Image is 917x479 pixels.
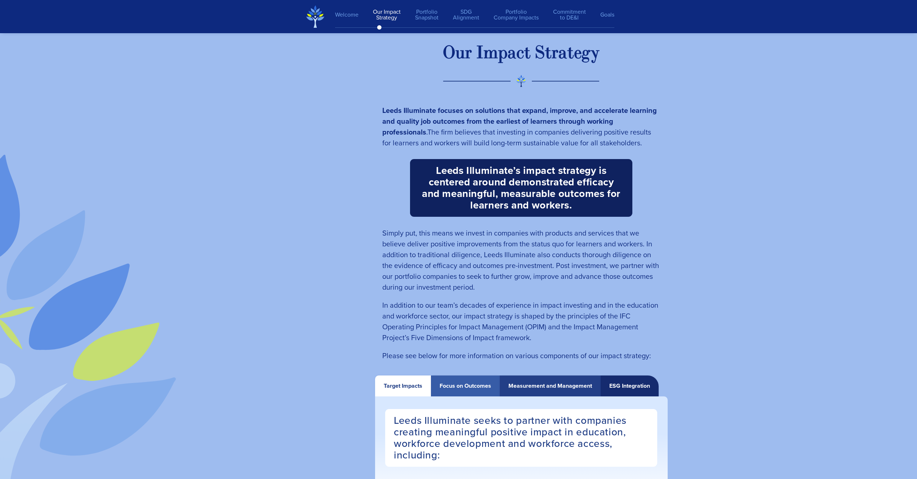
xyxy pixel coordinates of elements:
div: r [552,42,558,64]
p: . [382,105,660,148]
a: Our ImpactStrategy [366,5,408,24]
a: Goals [593,8,614,21]
div: S [535,42,545,64]
a: Welcome [335,8,366,21]
div: t [567,42,574,64]
strong: Leeds Illuminate focuses on solutions that expand, improve, and accelerate learning and quality j... [382,105,657,137]
div: Target Impacts [384,383,422,389]
a: PortfolioSnapshot [408,5,446,24]
span: In addition to our team’s decades of experience in impact investing and in the education and work... [382,300,658,343]
h3: Leeds Illuminate seeks to partner with companies creating meaningful positive impact in education... [385,409,657,467]
div: p [498,42,508,64]
a: Commitmentto DE&I [546,5,593,24]
a: SDGAlignment [446,5,486,24]
a: PortfolioCompany Impacts [486,5,546,24]
div: t [524,42,531,64]
div: g [582,42,590,64]
div: r [465,42,472,64]
div: I [476,42,484,64]
span: The firm believes that investing in companies delivering positive results for learners and worker... [382,127,651,148]
div: m [484,42,498,64]
div: Measurement and Management [508,383,592,389]
span: Please see below for more information on various components of our impact strategy: [382,350,651,361]
div: a [508,42,516,64]
div: O [443,42,455,64]
b: Leeds Illuminate’s impact strategy is centered around demonstrated efficacy and meaningful, measu... [422,163,620,212]
div: c [516,42,524,64]
div: ESG Integration [609,383,650,389]
div: u [455,42,465,64]
div: y [590,42,600,64]
div: e [574,42,582,64]
div: Focus on Outcomes [440,383,491,389]
span: Simply put, this means we invest in companies with products and services that we believe deliver ... [382,228,659,293]
div: t [545,42,552,64]
div: a [558,42,567,64]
